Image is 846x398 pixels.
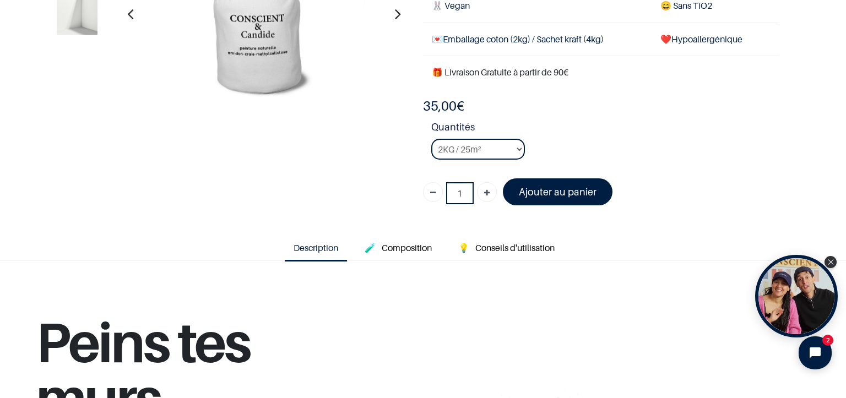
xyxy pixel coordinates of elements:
[519,186,596,198] font: Ajouter au panier
[755,255,838,337] div: Open Tolstoy widget
[755,255,838,337] div: Open Tolstoy
[365,242,376,253] span: 🧪
[789,327,841,379] iframe: Tidio Chat
[503,178,612,205] a: Ajouter au panier
[294,242,338,253] span: Description
[825,256,837,268] div: Close Tolstoy widget
[477,182,497,202] a: Ajouter
[423,98,464,114] b: €
[423,182,443,202] a: Supprimer
[652,23,779,56] td: ❤️Hypoallergénique
[423,23,652,56] td: Emballage coton (2kg) / Sachet kraft (4kg)
[755,255,838,337] div: Tolstoy bubble widget
[431,119,779,139] strong: Quantités
[458,242,469,253] span: 💡
[382,242,432,253] span: Composition
[423,98,457,114] span: 35,00
[432,67,568,78] font: 🎁 Livraison Gratuite à partir de 90€
[475,242,555,253] span: Conseils d'utilisation
[432,34,443,45] span: 💌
